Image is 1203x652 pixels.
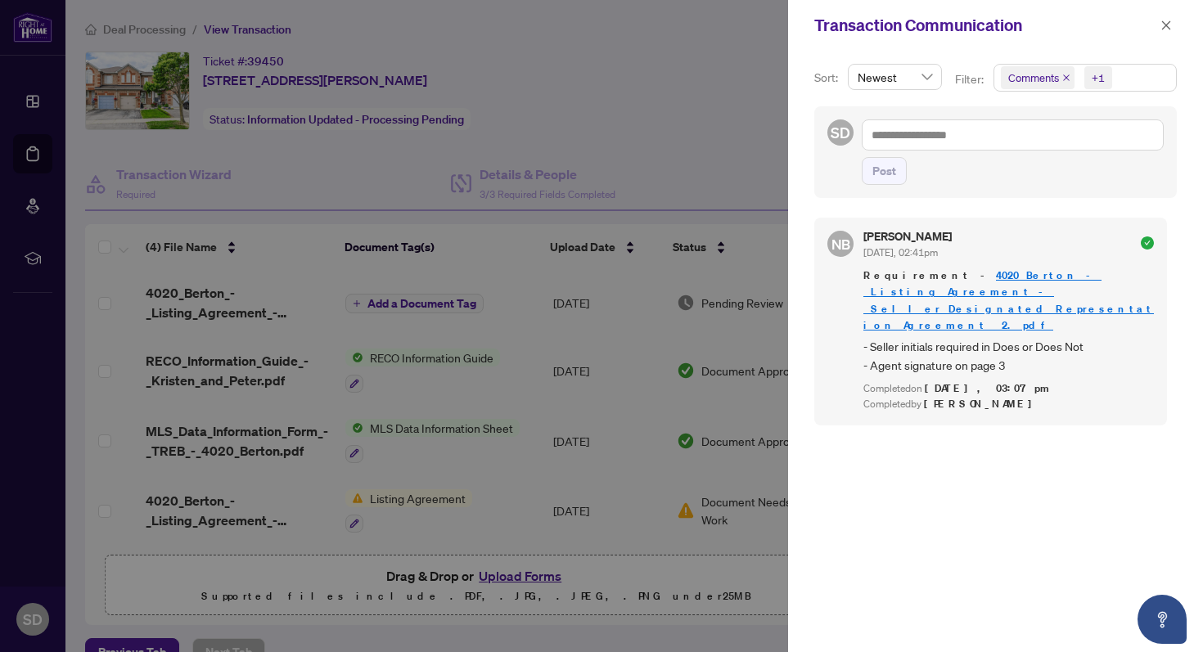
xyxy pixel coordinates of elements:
[858,65,932,89] span: Newest
[955,70,986,88] p: Filter:
[863,268,1154,333] span: Requirement -
[814,13,1156,38] div: Transaction Communication
[831,121,850,144] span: SD
[1008,70,1059,86] span: Comments
[862,157,907,185] button: Post
[1001,66,1075,89] span: Comments
[1138,595,1187,644] button: Open asap
[1160,20,1172,31] span: close
[831,233,850,255] span: NB
[863,268,1154,331] a: 4020_Berton_-_Listing_Agreement_-_Seller_Designated_Representation_Agreement__2.pdf
[924,397,1041,411] span: [PERSON_NAME]
[863,381,1154,397] div: Completed on
[1092,70,1105,86] div: +1
[814,69,841,87] p: Sort:
[1141,236,1154,250] span: check-circle
[863,337,1154,375] span: - Seller initials required in Does or Does Not - Agent signature on page 3
[863,397,1154,412] div: Completed by
[863,246,938,259] span: [DATE], 02:41pm
[925,381,1052,395] span: [DATE], 03:07pm
[1062,74,1070,82] span: close
[863,231,952,242] h5: [PERSON_NAME]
